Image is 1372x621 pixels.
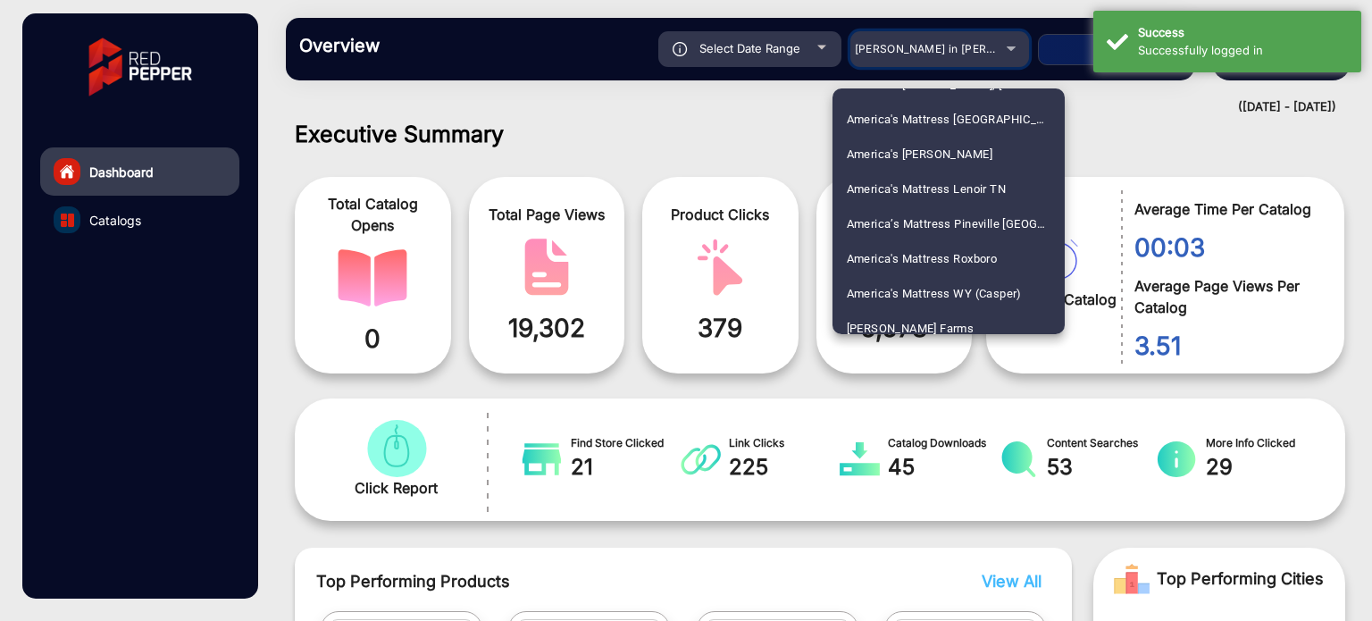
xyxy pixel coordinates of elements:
span: [PERSON_NAME] Farms [847,311,975,346]
span: America's [PERSON_NAME] [847,137,992,172]
div: Successfully logged in [1138,42,1348,60]
span: America's Mattress Lenoir TN [847,172,1006,206]
span: America's Mattress WY (Casper) [847,276,1022,311]
div: Success [1138,24,1348,42]
span: America's Mattress Roxboro [847,241,998,276]
span: America’s Mattress Pineville [GEOGRAPHIC_DATA] [847,206,1050,241]
span: America's Mattress [GEOGRAPHIC_DATA] [GEOGRAPHIC_DATA] [847,102,1050,137]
